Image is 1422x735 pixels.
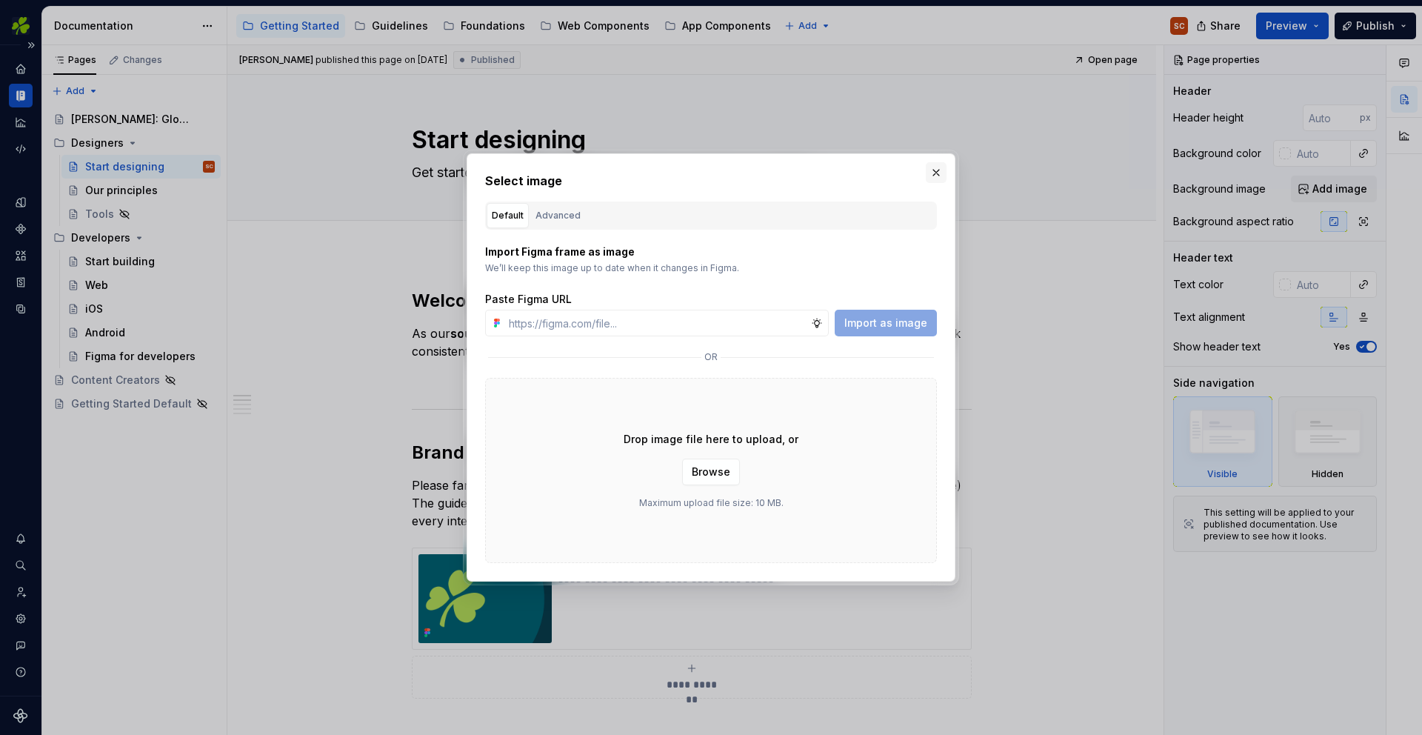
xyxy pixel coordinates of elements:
[485,262,937,274] p: We’ll keep this image up to date when it changes in Figma.
[682,459,740,485] button: Browse
[535,208,581,223] div: Advanced
[492,208,524,223] div: Default
[692,465,730,479] span: Browse
[485,172,937,190] h2: Select image
[485,292,572,307] label: Paste Figma URL
[485,245,937,259] p: Import Figma frame as image
[639,497,784,509] p: Maximum upload file size: 10 MB.
[704,351,718,363] p: or
[624,432,798,447] p: Drop image file here to upload, or
[503,310,811,336] input: https://figma.com/file...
